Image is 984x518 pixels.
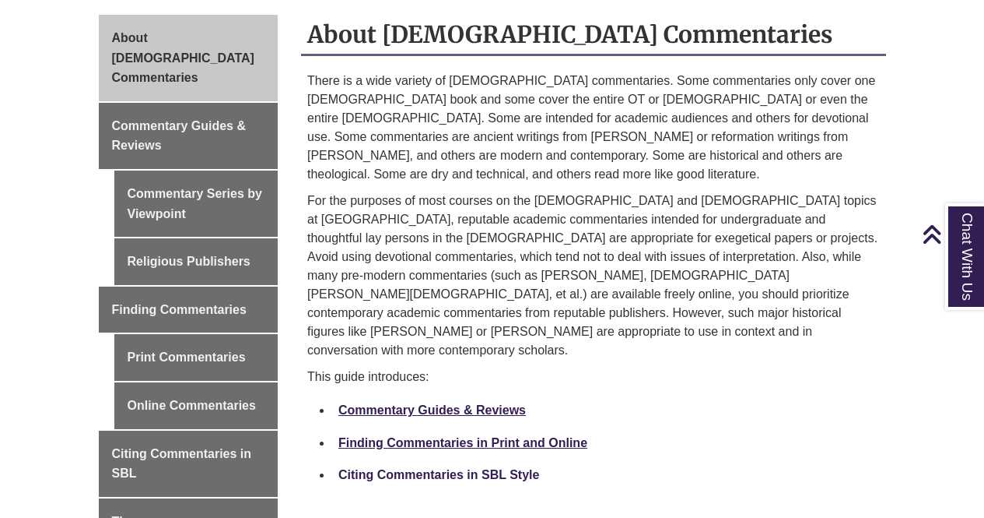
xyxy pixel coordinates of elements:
[922,224,980,245] a: Back to Top
[307,368,880,386] p: This guide introduces:
[112,303,247,316] span: Finding Commentaries
[99,103,278,169] a: Commentary Guides & Reviews
[112,119,246,153] span: Commentary Guides & Reviews
[307,72,880,184] p: There is a wide variety of [DEMOGRAPHIC_DATA] commentaries. Some commentaries only cover one [DEM...
[114,238,278,285] a: Religious Publishers
[99,15,278,101] a: About [DEMOGRAPHIC_DATA] Commentaries
[99,287,278,333] a: Finding Commentaries
[114,382,278,429] a: Online Commentaries
[112,447,252,481] span: Citing Commentaries in SBL
[112,31,254,84] span: About [DEMOGRAPHIC_DATA] Commentaries
[114,171,278,237] a: Commentary Series by Viewpoint
[338,468,539,481] a: Citing Commentaries in SBL Style
[338,403,526,417] a: Commentary Guides & Reviews
[99,431,278,497] a: Citing Commentaries in SBL
[307,192,880,360] p: For the purposes of most courses on the [DEMOGRAPHIC_DATA] and [DEMOGRAPHIC_DATA] topics at [GEOG...
[301,15,886,56] h2: About [DEMOGRAPHIC_DATA] Commentaries
[338,436,587,449] a: Finding Commentaries in Print and Online
[114,334,278,381] a: Print Commentaries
